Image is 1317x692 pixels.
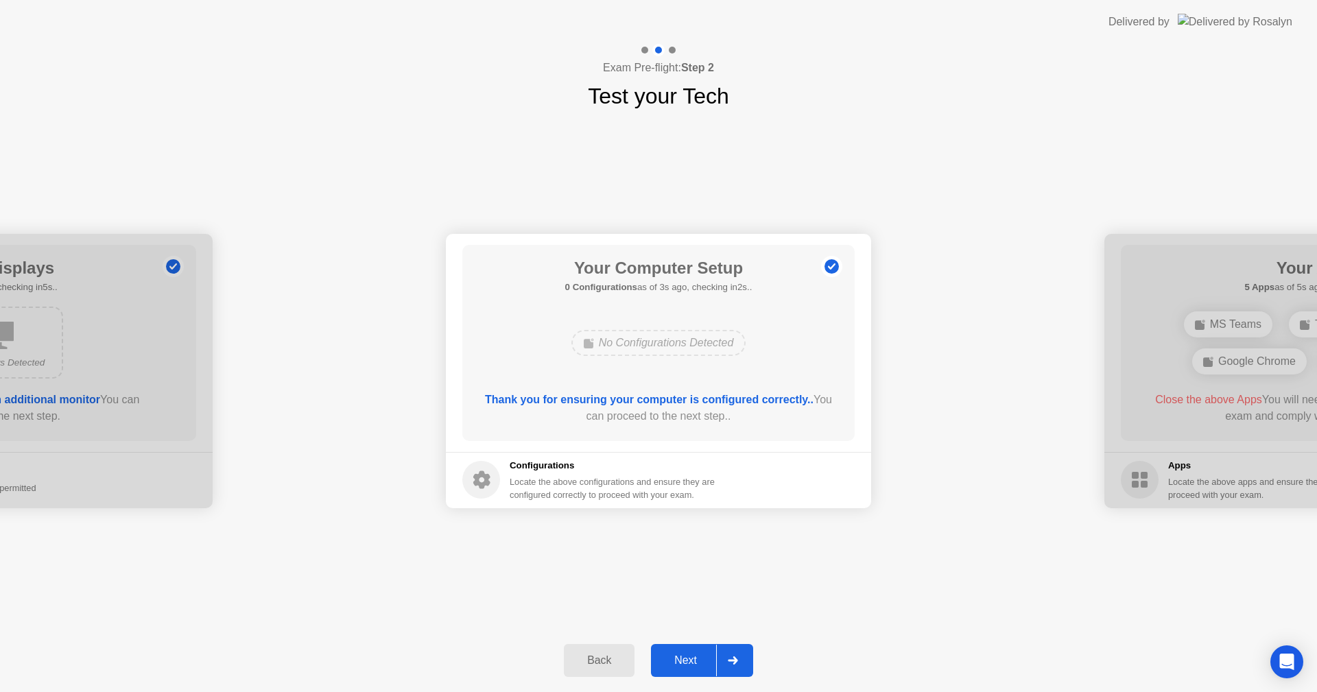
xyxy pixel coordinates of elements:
[568,654,630,667] div: Back
[565,281,752,294] h5: as of 3s ago, checking in2s..
[603,60,714,76] h4: Exam Pre-flight:
[681,62,714,73] b: Step 2
[1270,645,1303,678] div: Open Intercom Messenger
[510,459,717,473] h5: Configurations
[565,256,752,281] h1: Your Computer Setup
[482,392,835,425] div: You can proceed to the next step..
[655,654,716,667] div: Next
[1178,14,1292,29] img: Delivered by Rosalyn
[1108,14,1170,30] div: Delivered by
[510,475,717,501] div: Locate the above configurations and ensure they are configured correctly to proceed with your exam.
[564,644,634,677] button: Back
[565,282,637,292] b: 0 Configurations
[485,394,814,405] b: Thank you for ensuring your computer is configured correctly..
[651,644,753,677] button: Next
[571,330,746,356] div: No Configurations Detected
[588,80,729,112] h1: Test your Tech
